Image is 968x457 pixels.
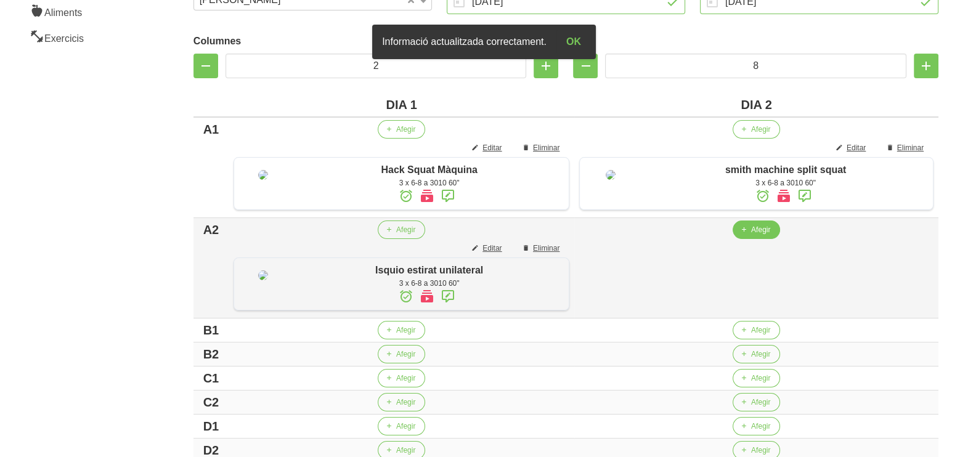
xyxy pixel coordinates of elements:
[482,142,502,153] span: Editar
[751,445,770,456] span: Afegir
[645,177,927,188] div: 3 x 6-8 a 3010 60"
[515,139,569,157] button: Eliminar
[733,120,780,139] button: Afegir
[751,349,770,360] span: Afegir
[396,421,415,432] span: Afegir
[751,373,770,384] span: Afegir
[556,30,591,54] button: OK
[396,124,415,135] span: Afegir
[533,142,559,153] span: Eliminar
[198,120,224,139] div: A1
[733,417,780,435] button: Afegir
[751,325,770,336] span: Afegir
[381,164,477,175] span: Hack Squat Màquina
[198,393,224,411] div: C2
[378,393,425,411] button: Afegir
[378,321,425,339] button: Afegir
[193,34,559,49] label: Columnes
[573,34,938,49] label: Files
[378,369,425,387] button: Afegir
[258,170,268,180] img: 8ea60705-12ae-42e8-83e1-4ba62b1261d5%2Factivities%2F31583-hack-squat-png.png
[198,417,224,435] div: D1
[396,397,415,408] span: Afegir
[482,243,502,254] span: Editar
[733,393,780,411] button: Afegir
[606,170,616,180] img: 8ea60705-12ae-42e8-83e1-4ba62b1261d5%2Factivities%2Fsplit%20squat%20smith.jpg
[372,30,556,54] div: Informació actualitzada correctament.
[234,95,569,114] div: DIA 1
[464,239,511,257] button: Editar
[751,397,770,408] span: Afegir
[733,321,780,339] button: Afegir
[296,278,563,289] div: 3 x 6-8 a 3010 60"
[897,142,924,153] span: Eliminar
[725,164,846,175] span: smith machine split squat
[396,445,415,456] span: Afegir
[378,345,425,363] button: Afegir
[879,139,933,157] button: Eliminar
[828,139,876,157] button: Editar
[396,224,415,235] span: Afegir
[198,220,224,239] div: A2
[464,139,511,157] button: Editar
[751,421,770,432] span: Afegir
[296,177,563,188] div: 3 x 6-8 a 3010 60"
[258,270,268,280] img: 8ea60705-12ae-42e8-83e1-4ba62b1261d5%2Factivities%2Funilateral%20leg%20curl.jpg
[733,220,780,239] button: Afegir
[378,120,425,139] button: Afegir
[396,373,415,384] span: Afegir
[378,417,425,435] button: Afegir
[396,349,415,360] span: Afegir
[22,24,127,50] a: Exercicis
[733,345,780,363] button: Afegir
[198,321,224,339] div: B1
[515,239,569,257] button: Eliminar
[198,369,224,387] div: C1
[579,95,933,114] div: DIA 2
[198,345,224,363] div: B2
[378,220,425,239] button: Afegir
[375,265,483,275] span: Isquio estirat unilateral
[733,369,780,387] button: Afegir
[751,224,770,235] span: Afegir
[533,243,559,254] span: Eliminar
[396,325,415,336] span: Afegir
[751,124,770,135] span: Afegir
[847,142,866,153] span: Editar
